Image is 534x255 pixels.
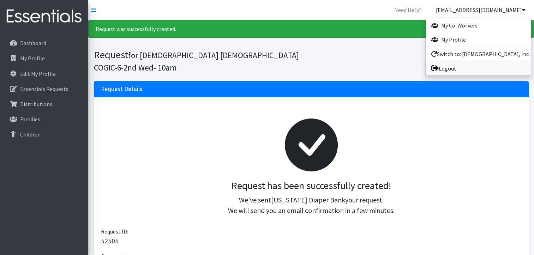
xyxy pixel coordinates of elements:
a: Switch to: [DEMOGRAPHIC_DATA], Inc. [426,47,531,61]
p: Dashboard [20,40,46,47]
p: Essentials Requests [20,85,68,92]
a: Distributions [3,97,85,111]
a: My Profile [3,51,85,65]
span: Request ID: [101,228,128,235]
p: Distributions [20,101,52,108]
div: Request was successfully created. [88,20,534,38]
p: Edit My Profile [20,70,56,77]
p: My Profile [20,55,45,62]
p: Families [20,116,40,123]
a: Families [3,112,85,126]
a: Children [3,127,85,141]
a: My Co-Workers [426,18,531,32]
h1: Request [94,49,309,73]
a: My Profile [426,32,531,47]
h3: Request Details [101,85,143,93]
a: Need Help? [389,3,427,17]
a: Logout [426,61,531,75]
h3: Request has been successfully created! [107,180,516,192]
a: Edit My Profile [3,67,85,81]
img: HumanEssentials [3,5,85,28]
p: We've sent your request. We will send you an email confirmation in a few minutes. [107,195,516,216]
a: Essentials Requests [3,82,85,96]
a: Dashboard [3,36,85,50]
p: Children [20,131,41,138]
p: 52505 [101,236,522,246]
span: [US_STATE] Diaper Bank [271,195,345,204]
a: [EMAIL_ADDRESS][DOMAIN_NAME] [430,3,531,17]
small: for [DEMOGRAPHIC_DATA] [DEMOGRAPHIC_DATA] COGIC-6-2nd Wed- 10am [94,50,299,73]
